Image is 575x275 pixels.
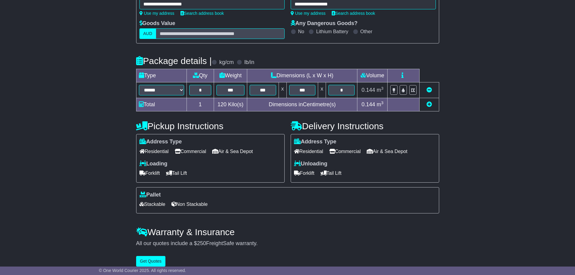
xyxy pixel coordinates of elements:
[214,69,247,82] td: Weight
[426,87,432,93] a: Remove this item
[139,200,165,209] span: Stackable
[136,256,166,267] button: Get Quotes
[360,29,372,34] label: Other
[294,161,327,167] label: Unloading
[426,101,432,107] a: Add new item
[291,11,326,16] a: Use my address
[381,101,384,105] sup: 3
[139,28,156,39] label: AUD
[136,227,439,237] h4: Warranty & Insurance
[316,29,348,34] label: Lithium Battery
[294,147,323,156] span: Residential
[291,20,358,27] label: Any Dangerous Goods?
[291,121,439,131] h4: Delivery Instructions
[136,69,187,82] td: Type
[294,139,337,145] label: Address Type
[136,240,439,247] div: All our quotes include a $ FreightSafe warranty.
[166,168,187,178] span: Tail Lift
[279,82,286,98] td: x
[187,98,214,111] td: 1
[357,69,388,82] td: Volume
[367,147,407,156] span: Air & Sea Depot
[139,139,182,145] label: Address Type
[187,69,214,82] td: Qty
[139,161,168,167] label: Loading
[139,20,175,27] label: Goods Value
[321,168,342,178] span: Tail Lift
[219,59,234,66] label: kg/cm
[247,69,357,82] td: Dimensions (L x W x H)
[180,11,224,16] a: Search address book
[136,56,212,66] h4: Package details |
[332,11,375,16] a: Search address book
[212,147,253,156] span: Air & Sea Depot
[318,82,326,98] td: x
[136,98,187,111] td: Total
[136,121,285,131] h4: Pickup Instructions
[294,168,315,178] span: Forklift
[139,147,169,156] span: Residential
[214,98,247,111] td: Kilo(s)
[218,101,227,107] span: 120
[247,98,357,111] td: Dimensions in Centimetre(s)
[171,200,208,209] span: Non Stackable
[139,11,174,16] a: Use my address
[381,86,384,91] sup: 3
[298,29,304,34] label: No
[377,87,384,93] span: m
[139,168,160,178] span: Forklift
[244,59,254,66] label: lb/in
[139,192,161,198] label: Pallet
[175,147,206,156] span: Commercial
[197,240,206,246] span: 250
[99,268,186,273] span: © One World Courier 2025. All rights reserved.
[377,101,384,107] span: m
[362,101,375,107] span: 0.144
[362,87,375,93] span: 0.144
[329,147,361,156] span: Commercial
